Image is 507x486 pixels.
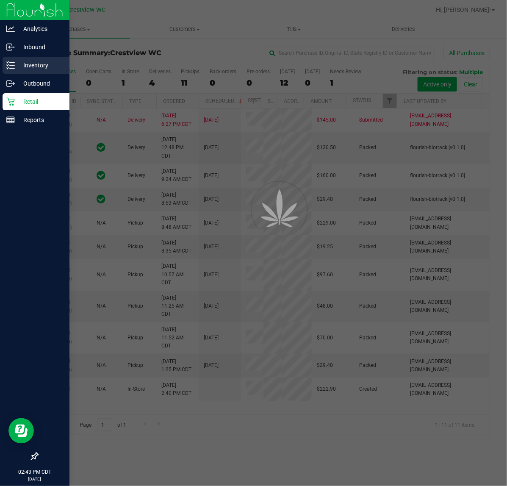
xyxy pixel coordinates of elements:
[6,43,15,51] inline-svg: Inbound
[15,97,66,107] p: Retail
[6,79,15,88] inline-svg: Outbound
[15,42,66,52] p: Inbound
[6,97,15,106] inline-svg: Retail
[8,418,34,444] iframe: Resource center
[15,78,66,89] p: Outbound
[15,24,66,34] p: Analytics
[6,61,15,69] inline-svg: Inventory
[6,25,15,33] inline-svg: Analytics
[15,60,66,70] p: Inventory
[4,476,66,482] p: [DATE]
[4,468,66,476] p: 02:43 PM CDT
[6,116,15,124] inline-svg: Reports
[15,115,66,125] p: Reports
